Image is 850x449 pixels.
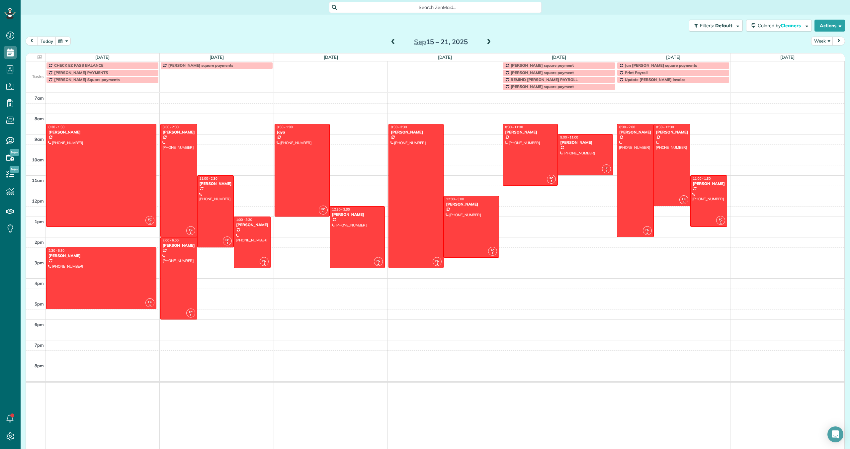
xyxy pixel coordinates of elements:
[48,248,64,253] span: 2:30 - 5:30
[619,130,652,135] div: [PERSON_NAME]
[491,248,494,252] span: FC
[602,168,611,174] small: 1
[35,239,44,245] span: 2pm
[95,54,110,60] a: [DATE]
[260,261,268,267] small: 1
[162,243,195,248] div: [PERSON_NAME]
[399,38,482,45] h2: 15 – 21, 2025
[210,54,224,60] a: [DATE]
[377,259,380,262] span: FC
[645,228,649,231] span: FC
[505,130,556,135] div: [PERSON_NAME]
[148,218,152,221] span: FC
[511,77,578,82] span: REMIND [PERSON_NAME] PAYROLL
[163,125,179,129] span: 8:30 - 2:00
[700,23,714,29] span: Filters:
[643,230,651,236] small: 1
[48,125,64,129] span: 8:30 - 1:30
[446,202,497,207] div: [PERSON_NAME]
[163,238,179,242] span: 2:00 - 6:00
[511,63,574,68] span: [PERSON_NAME] square payment
[35,136,44,142] span: 9am
[625,63,697,68] span: Jun [PERSON_NAME] square payments
[625,77,685,82] span: Update [PERSON_NAME] invoice
[35,116,44,121] span: 8am
[38,37,56,45] button: today
[35,301,44,307] span: 5pm
[148,300,152,304] span: FC
[689,20,743,32] button: Filters: Default
[814,20,845,32] button: Actions
[511,84,574,89] span: [PERSON_NAME] square payment
[715,23,733,29] span: Default
[35,322,44,327] span: 6pm
[10,149,19,156] span: New
[682,197,686,201] span: FC
[605,166,608,170] span: FC
[719,218,722,221] span: FC
[666,54,680,60] a: [DATE]
[780,54,795,60] a: [DATE]
[656,130,689,135] div: [PERSON_NAME]
[277,130,328,135] div: Jaya
[168,63,233,68] span: [PERSON_NAME] square payments
[758,23,803,29] span: Colored by
[511,70,574,75] span: [PERSON_NAME] square payment
[26,37,38,45] button: prev
[827,426,843,442] div: Open Intercom Messenger
[32,157,44,162] span: 10am
[560,140,611,145] div: [PERSON_NAME]
[332,207,350,212] span: 12:30 - 3:30
[446,197,464,201] span: 12:00 - 3:00
[505,125,523,129] span: 8:30 - 11:30
[686,20,743,32] a: Filters: Default
[54,77,120,82] span: [PERSON_NAME] Square payments
[35,260,44,265] span: 3pm
[547,178,555,185] small: 1
[781,23,802,29] span: Cleaners
[35,219,44,224] span: 1pm
[391,125,407,129] span: 8:30 - 3:30
[236,218,252,222] span: 1:00 - 3:30
[225,238,229,242] span: FC
[162,130,195,135] div: [PERSON_NAME]
[200,176,217,181] span: 11:00 - 2:30
[199,181,232,186] div: [PERSON_NAME]
[236,223,269,227] div: [PERSON_NAME]
[488,250,497,257] small: 1
[693,176,711,181] span: 11:00 - 1:30
[625,70,648,75] span: Print Payroll
[321,207,325,211] span: FC
[54,63,103,68] span: CHECK EZ PASS BALANCE
[10,166,19,173] span: New
[560,135,578,139] span: 9:00 - 11:00
[146,220,154,226] small: 1
[32,198,44,204] span: 12pm
[277,125,293,129] span: 8:30 - 1:00
[717,220,725,226] small: 1
[832,37,845,45] button: next
[692,181,725,186] div: [PERSON_NAME]
[187,312,195,318] small: 1
[189,310,193,314] span: FC
[262,259,266,262] span: FC
[35,363,44,368] span: 8pm
[619,125,635,129] span: 8:30 - 2:00
[324,54,338,60] a: [DATE]
[552,54,566,60] a: [DATE]
[54,70,108,75] span: [PERSON_NAME] PAYMENTS
[223,240,231,246] small: 1
[435,259,439,262] span: FC
[319,209,327,216] small: 1
[656,125,674,129] span: 8:30 - 12:30
[48,130,154,135] div: [PERSON_NAME]
[48,253,154,258] div: [PERSON_NAME]
[414,38,426,46] span: Sep
[746,20,812,32] button: Colored byCleaners
[550,176,553,180] span: FC
[32,178,44,183] span: 11am
[189,228,193,231] span: FC
[438,54,452,60] a: [DATE]
[390,130,442,135] div: [PERSON_NAME]
[35,281,44,286] span: 4pm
